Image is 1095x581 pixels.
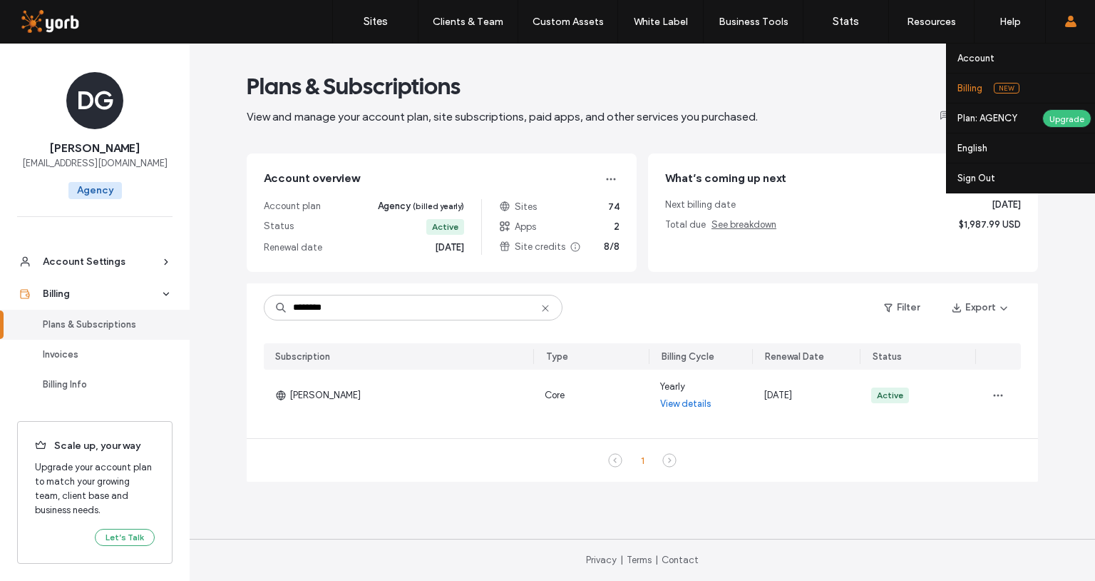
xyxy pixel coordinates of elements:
[719,16,788,28] label: Business Tools
[247,72,461,101] span: Plans & Subscriptions
[959,218,1021,232] span: $1,987.99 USD
[43,255,160,269] div: Account Settings
[627,555,652,565] a: Terms
[870,296,934,319] button: Filter
[765,350,824,364] div: Renewal Date
[957,44,1095,73] a: Account
[665,198,736,212] span: Next billing date
[43,287,160,301] div: Billing
[764,390,792,400] span: [DATE]
[877,389,903,402] div: Active
[43,318,160,332] div: Plans & Subscriptions
[499,240,581,254] span: Site credits
[43,378,160,392] div: Billing Info
[665,171,786,185] span: What’s coming up next
[50,141,140,156] span: [PERSON_NAME]
[433,16,503,28] label: Clients & Team
[275,350,330,364] div: Subscription
[665,218,776,232] span: Total due
[432,221,458,233] div: Active
[614,220,620,234] span: 2
[604,240,620,254] span: 8/8
[35,439,155,455] span: Scale up, your way
[1042,109,1091,128] div: Upgrade
[927,102,1038,125] button: Give Feedback
[264,171,359,188] span: Account overview
[634,452,651,469] div: 1
[586,555,617,565] a: Privacy
[68,182,122,199] span: Agency
[33,10,62,23] span: Help
[957,143,987,153] label: English
[994,83,1019,94] span: New
[957,53,994,64] label: Account
[957,173,995,183] label: Sign Out
[662,350,714,364] div: Billing Cycle
[247,110,758,123] span: View and manage your account plan, site subscriptions, paid apps, and other services you purchased.
[873,350,902,364] div: Status
[940,296,1021,319] button: Export
[907,16,956,28] label: Resources
[413,201,464,211] span: (billed yearly)
[957,83,982,94] label: Billing
[546,350,568,364] div: Type
[264,199,321,213] span: Account plan
[660,397,711,411] a: View details
[264,219,294,235] span: Status
[833,15,859,28] label: Stats
[22,156,168,171] span: [EMAIL_ADDRESS][DOMAIN_NAME]
[66,72,123,129] div: DG
[957,113,1032,123] label: Plan: AGENCY
[655,555,658,565] span: |
[499,200,537,214] span: Sites
[378,199,464,213] span: Agency
[533,16,604,28] label: Custom Assets
[999,16,1021,28] label: Help
[275,388,361,403] span: [PERSON_NAME]
[957,74,1095,103] a: BillingNew
[499,220,536,234] span: Apps
[957,163,1095,193] a: Sign Out
[662,555,699,565] a: Contact
[660,380,685,394] span: Yearly
[545,390,565,400] span: Core
[264,241,322,255] span: Renewal date
[711,219,776,230] span: See breakdown
[364,15,388,28] label: Sites
[634,16,688,28] label: White Label
[35,460,155,517] span: Upgrade your account plan to match your growing team, client base and business needs.
[95,529,155,546] button: Let’s Talk
[992,198,1021,212] span: [DATE]
[435,241,464,255] span: [DATE]
[43,348,160,362] div: Invoices
[620,555,623,565] span: |
[608,200,620,214] span: 74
